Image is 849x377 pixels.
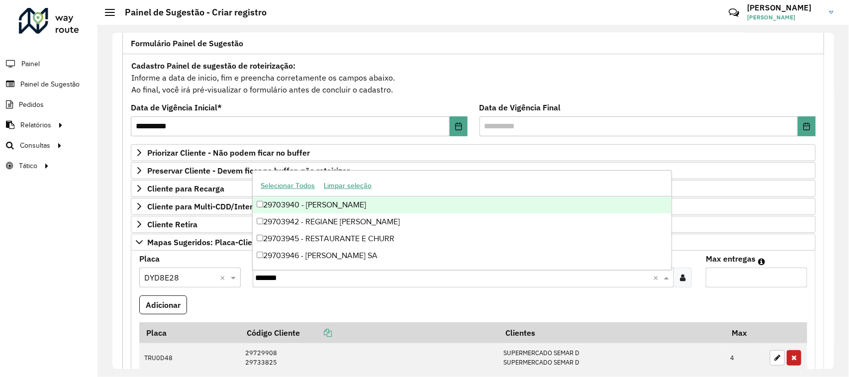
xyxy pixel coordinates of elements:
label: Placa [139,253,160,265]
th: Código Cliente [240,322,498,343]
label: Data de Vigência Inicial [131,101,222,113]
th: Max [725,322,765,343]
span: Tático [19,161,37,171]
div: 29703942 - REGIANE [PERSON_NAME] [253,213,671,230]
span: Relatórios [20,120,51,130]
strong: Cadastro Painel de sugestão de roteirização: [131,61,295,71]
button: Choose Date [450,116,468,136]
div: 29703945 - RESTAURANTE E CHURR [253,230,671,247]
em: Máximo de clientes que serão colocados na mesma rota com os clientes informados [758,258,765,266]
a: Copiar [300,328,332,338]
span: Painel de Sugestão [20,79,80,90]
span: [PERSON_NAME] [747,13,822,22]
ng-dropdown-panel: Options list [252,170,672,270]
button: Limpar seleção [319,178,376,193]
td: SUPERMERCADO SEMAR D SUPERMERCADO SEMAR D [498,343,725,373]
th: Clientes [498,322,725,343]
label: Max entregas [706,253,755,265]
a: Priorizar Cliente - Não podem ficar no buffer [131,144,816,161]
span: Cliente para Recarga [147,185,224,192]
span: Preservar Cliente - Devem ficar no buffer, não roteirizar [147,167,350,175]
button: Choose Date [798,116,816,136]
span: Mapas Sugeridos: Placa-Cliente [147,238,264,246]
a: Cliente para Recarga [131,180,816,197]
a: Cliente para Multi-CDD/Internalização [131,198,816,215]
span: Cliente para Multi-CDD/Internalização [147,202,287,210]
button: Selecionar Todos [256,178,319,193]
div: 29703946 - [PERSON_NAME] SA [253,247,671,264]
td: TRU0D48 [139,343,240,373]
div: 29703940 - [PERSON_NAME] [253,196,671,213]
button: Adicionar [139,295,187,314]
span: Priorizar Cliente - Não podem ficar no buffer [147,149,310,157]
span: Formulário Painel de Sugestão [131,39,243,47]
a: Cliente Retira [131,216,816,233]
span: Cliente Retira [147,220,197,228]
h3: [PERSON_NAME] [747,3,822,12]
h2: Painel de Sugestão - Criar registro [115,7,267,18]
div: Informe a data de inicio, fim e preencha corretamente os campos abaixo. Ao final, você irá pré-vi... [131,59,816,96]
span: Clear all [653,272,661,283]
a: Preservar Cliente - Devem ficar no buffer, não roteirizar [131,162,816,179]
span: Consultas [20,140,50,151]
span: Painel [21,59,40,69]
th: Placa [139,322,240,343]
span: Clear all [220,272,228,283]
label: Data de Vigência Final [479,101,561,113]
a: Contato Rápido [723,2,745,23]
span: Pedidos [19,99,44,110]
td: 4 [725,343,765,373]
a: Mapas Sugeridos: Placa-Cliente [131,234,816,251]
td: 29729908 29733825 [240,343,498,373]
